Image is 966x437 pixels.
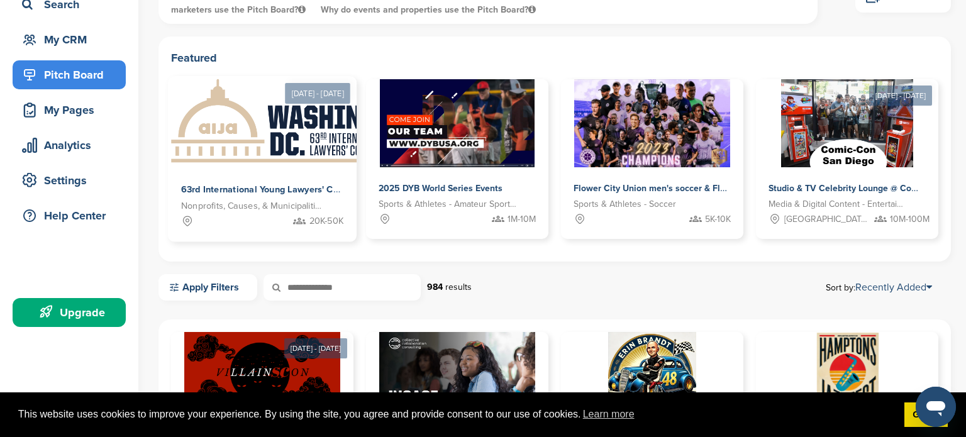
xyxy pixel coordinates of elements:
span: 63rd International Young Lawyers' Congress [181,184,367,196]
div: Settings [19,169,126,192]
div: [DATE] - [DATE] [285,83,350,104]
span: 2025 DYB World Series Events [379,183,502,194]
img: Sponsorpitch & [168,77,426,168]
span: Why do events and properties use the Pitch Board? [321,4,536,15]
img: Sponsorpitch & [608,332,696,420]
a: Upgrade [13,298,126,327]
a: Settings [13,166,126,195]
strong: 984 [427,282,443,292]
a: Apply Filters [158,274,257,301]
div: My Pages [19,99,126,121]
a: Sponsorpitch & 2025 DYB World Series Events Sports & Athletes - Amateur Sports Leagues 1M-10M [366,79,548,239]
img: Sponsorpitch & [379,332,536,420]
a: Recently Added [855,281,932,294]
span: 20K-50K [309,214,344,229]
a: My CRM [13,25,126,54]
span: Sort by: [826,282,932,292]
img: Sponsorpitch & [814,332,880,420]
a: Sponsorpitch & Flower City Union men's soccer & Flower City 1872 women's soccer Sports & Athletes... [561,79,743,239]
img: Sponsorpitch & [574,79,731,167]
span: Sports & Athletes - Soccer [574,197,676,211]
span: 10M-100M [890,213,930,226]
span: This website uses cookies to improve your experience. By using the site, you agree and provide co... [18,405,894,424]
div: My CRM [19,28,126,51]
a: learn more about cookies [581,405,636,424]
div: Help Center [19,204,126,227]
img: Sponsorpitch & [184,332,341,420]
a: Help Center [13,201,126,230]
span: Flower City Union men's soccer & Flower City 1872 women's soccer [574,183,848,194]
span: Media & Digital Content - Entertainment [769,197,907,211]
h2: Featured [171,49,938,67]
a: My Pages [13,96,126,124]
div: Pitch Board [19,64,126,86]
a: [DATE] - [DATE] Sponsorpitch & 63rd International Young Lawyers' Congress Nonprofits, Causes, & M... [168,56,357,242]
img: Sponsorpitch & [781,79,913,167]
span: results [445,282,472,292]
span: 1M-10M [508,213,536,226]
div: Analytics [19,134,126,157]
iframe: Button to launch messaging window [916,387,956,427]
div: [DATE] - [DATE] [284,338,347,358]
img: Sponsorpitch & [380,79,535,167]
div: [DATE] - [DATE] [869,86,932,106]
div: Upgrade [19,301,126,324]
span: Nonprofits, Causes, & Municipalities - Professional Development [181,199,325,214]
span: [GEOGRAPHIC_DATA], [GEOGRAPHIC_DATA] [784,213,871,226]
a: Analytics [13,131,126,160]
a: Pitch Board [13,60,126,89]
span: 5K-10K [705,213,731,226]
a: [DATE] - [DATE] Sponsorpitch & Studio & TV Celebrity Lounge @ Comic-Con [GEOGRAPHIC_DATA]. Over 3... [756,59,938,239]
span: Sports & Athletes - Amateur Sports Leagues [379,197,517,211]
a: dismiss cookie message [904,402,948,428]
